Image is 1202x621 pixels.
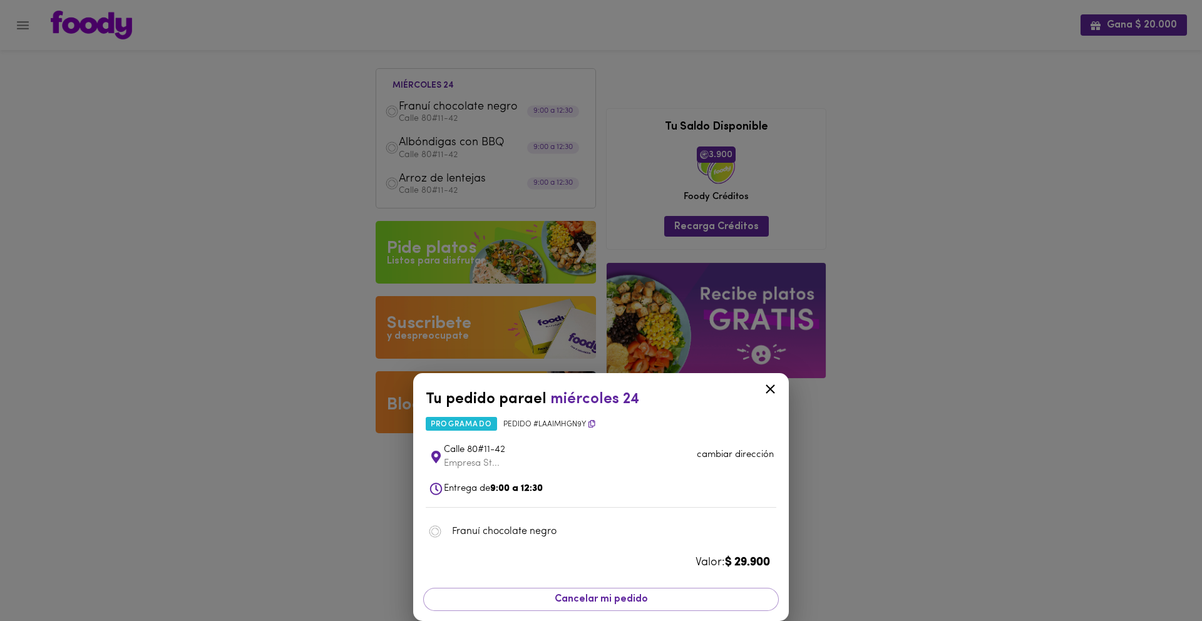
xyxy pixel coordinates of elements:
[444,443,697,458] span: Calle 80#11-42
[725,557,770,568] b: $ 29.900
[444,457,590,470] p: Empresa St...
[503,419,595,430] span: Pedido # LAAimHGn9y
[1129,548,1189,608] iframe: Messagebird Livechat Widget
[444,484,543,493] span: Entrega de
[697,448,774,461] p: cambiar dirección
[426,417,497,431] span: programado
[452,524,764,539] span: Franuí chocolate negro
[428,525,442,538] img: dish.png
[550,392,639,407] span: miércoles 24
[431,593,771,605] span: Cancelar mi pedido
[423,588,779,611] button: Cancelar mi pedido
[426,389,776,410] div: Tu pedido para el
[432,555,770,572] div: Valor:
[490,484,543,493] b: 9:00 a 12:30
